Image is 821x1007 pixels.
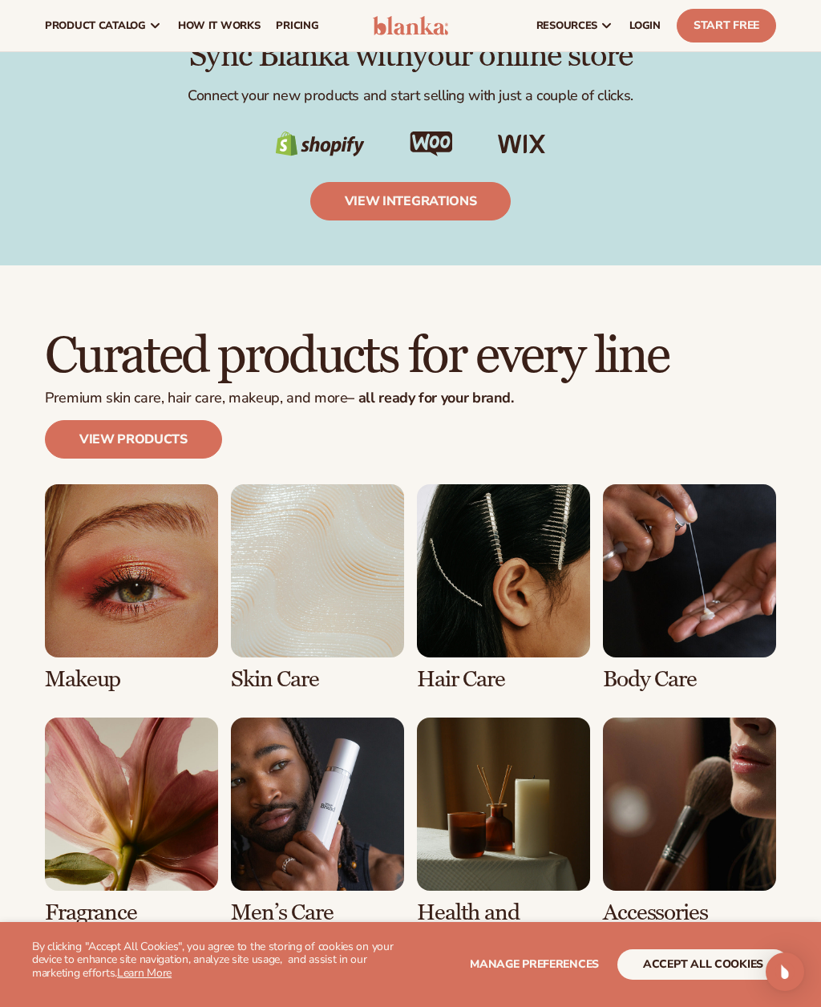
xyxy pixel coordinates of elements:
[45,390,669,407] p: Premium skin care, hair care, makeup, and more
[32,940,410,981] p: By clicking "Accept All Cookies", you agree to the storing of cookies on your device to enhance s...
[45,667,218,692] h3: Makeup
[470,956,599,972] span: Manage preferences
[498,135,546,154] img: Shopify Image 19
[766,952,804,991] div: Open Intercom Messenger
[45,330,669,383] h2: Curated products for every line
[677,9,776,42] a: Start Free
[603,667,776,692] h3: Body Care
[45,420,222,459] a: View products
[117,965,172,981] a: Learn More
[373,16,447,35] img: logo
[410,131,453,156] img: Shopify Image 18
[536,19,597,32] span: resources
[231,718,404,925] div: 6 / 8
[275,131,366,157] img: Shopify Image 17
[231,667,404,692] h3: Skin Care
[417,484,590,692] div: 3 / 8
[417,667,590,692] h3: Hair Care
[470,949,599,980] button: Manage preferences
[347,388,513,407] strong: – all ready for your brand.
[276,19,318,32] span: pricing
[617,949,789,980] button: accept all cookies
[603,718,776,925] div: 8 / 8
[417,718,590,950] div: 7 / 8
[310,182,512,220] a: view integrations
[45,718,218,925] div: 5 / 8
[178,19,261,32] span: How It Works
[629,19,661,32] span: LOGIN
[45,87,776,105] p: Connect your new products and start selling with just a couple of clicks.
[231,484,404,692] div: 2 / 8
[45,19,146,32] span: product catalog
[45,484,218,692] div: 1 / 8
[45,38,776,74] h2: Sync Blanka with your online store
[603,484,776,692] div: 4 / 8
